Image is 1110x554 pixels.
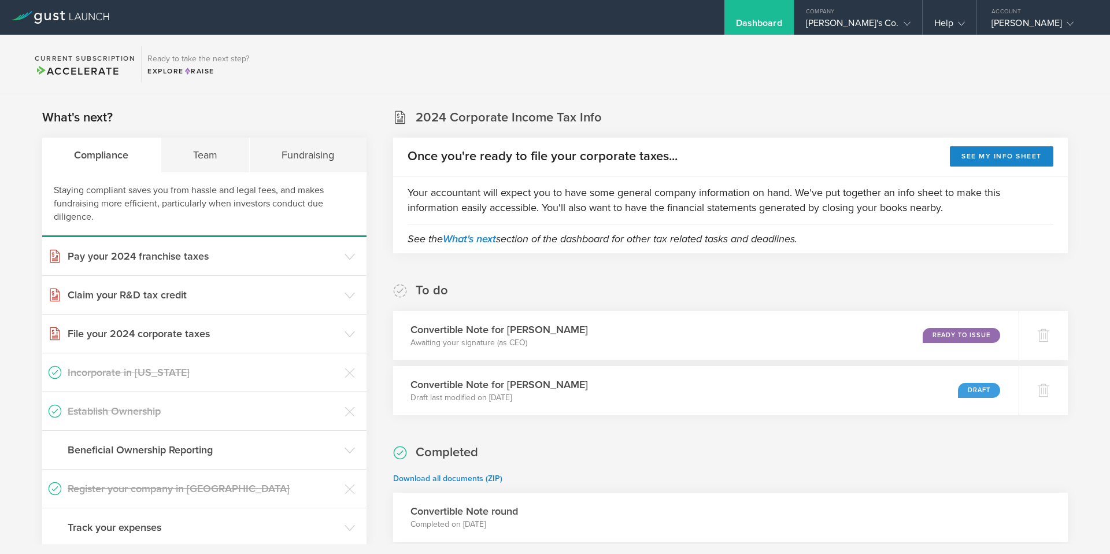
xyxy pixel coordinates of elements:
[35,65,119,77] span: Accelerate
[68,481,339,496] h3: Register your company in [GEOGRAPHIC_DATA]
[147,66,249,76] div: Explore
[68,365,339,380] h3: Incorporate in [US_STATE]
[35,55,135,62] h2: Current Subscription
[416,109,602,126] h2: 2024 Corporate Income Tax Info
[68,442,339,457] h3: Beneficial Ownership Reporting
[393,474,502,483] a: Download all documents (ZIP)
[950,146,1053,167] button: See my info sheet
[393,366,1019,415] div: Convertible Note for [PERSON_NAME]Draft last modified on [DATE]Draft
[42,109,113,126] h2: What's next?
[410,519,518,530] p: Completed on [DATE]
[410,392,588,404] p: Draft last modified on [DATE]
[410,377,588,392] h3: Convertible Note for [PERSON_NAME]
[736,17,782,35] div: Dashboard
[416,444,478,461] h2: Completed
[68,326,339,341] h3: File your 2024 corporate taxes
[410,322,588,337] h3: Convertible Note for [PERSON_NAME]
[250,138,367,172] div: Fundraising
[408,148,678,165] h2: Once you're ready to file your corporate taxes...
[408,185,1053,215] p: Your accountant will expect you to have some general company information on hand. We've put toget...
[443,232,496,245] a: What's next
[958,383,1000,398] div: Draft
[42,138,161,172] div: Compliance
[923,328,1000,343] div: Ready to Issue
[68,249,339,264] h3: Pay your 2024 franchise taxes
[410,337,588,349] p: Awaiting your signature (as CEO)
[410,504,518,519] h3: Convertible Note round
[147,55,249,63] h3: Ready to take the next step?
[161,138,250,172] div: Team
[141,46,255,82] div: Ready to take the next step?ExploreRaise
[393,311,1019,360] div: Convertible Note for [PERSON_NAME]Awaiting your signature (as CEO)Ready to Issue
[68,287,339,302] h3: Claim your R&D tax credit
[68,404,339,419] h3: Establish Ownership
[806,17,911,35] div: [PERSON_NAME]'s Co.
[408,232,797,245] em: See the section of the dashboard for other tax related tasks and deadlines.
[934,17,965,35] div: Help
[416,282,448,299] h2: To do
[68,520,339,535] h3: Track your expenses
[42,172,367,237] div: Staying compliant saves you from hassle and legal fees, and makes fundraising more efficient, par...
[991,17,1090,35] div: [PERSON_NAME]
[184,67,214,75] span: Raise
